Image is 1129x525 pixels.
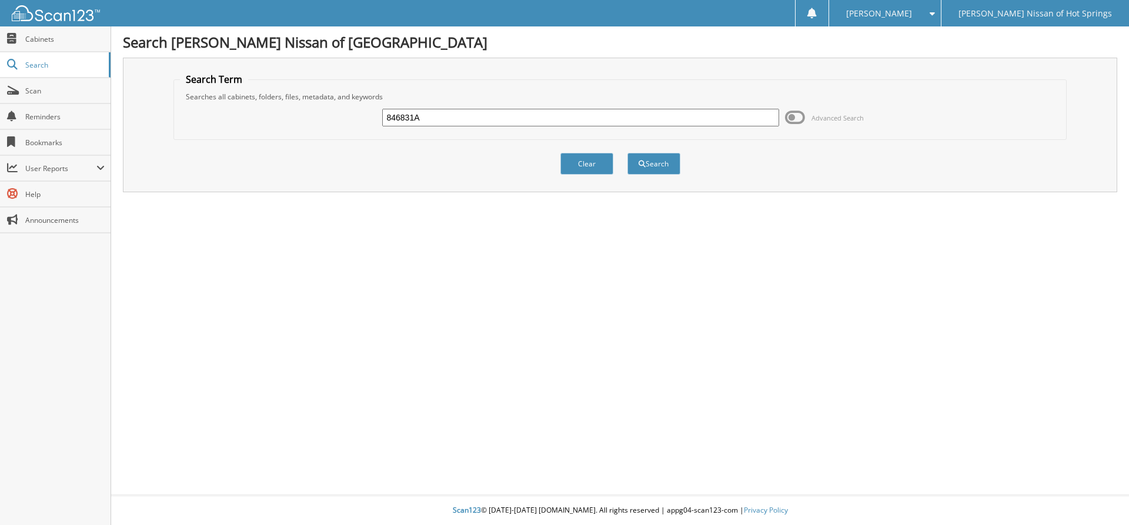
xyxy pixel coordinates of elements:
span: Search [25,60,103,70]
span: [PERSON_NAME] [846,10,912,17]
span: [PERSON_NAME] Nissan of Hot Springs [958,10,1112,17]
a: Privacy Policy [744,505,788,515]
button: Clear [560,153,613,175]
span: Cabinets [25,34,105,44]
span: Help [25,189,105,199]
div: © [DATE]-[DATE] [DOMAIN_NAME]. All rights reserved | appg04-scan123-com | [111,496,1129,525]
h1: Search [PERSON_NAME] Nissan of [GEOGRAPHIC_DATA] [123,32,1117,52]
span: Scan [25,86,105,96]
div: Searches all cabinets, folders, files, metadata, and keywords [180,92,1061,102]
span: Announcements [25,215,105,225]
img: scan123-logo-white.svg [12,5,100,21]
button: Search [627,153,680,175]
span: Scan123 [453,505,481,515]
span: Bookmarks [25,138,105,148]
span: Reminders [25,112,105,122]
span: User Reports [25,163,96,173]
iframe: Chat Widget [1070,469,1129,525]
span: Advanced Search [811,113,864,122]
legend: Search Term [180,73,248,86]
